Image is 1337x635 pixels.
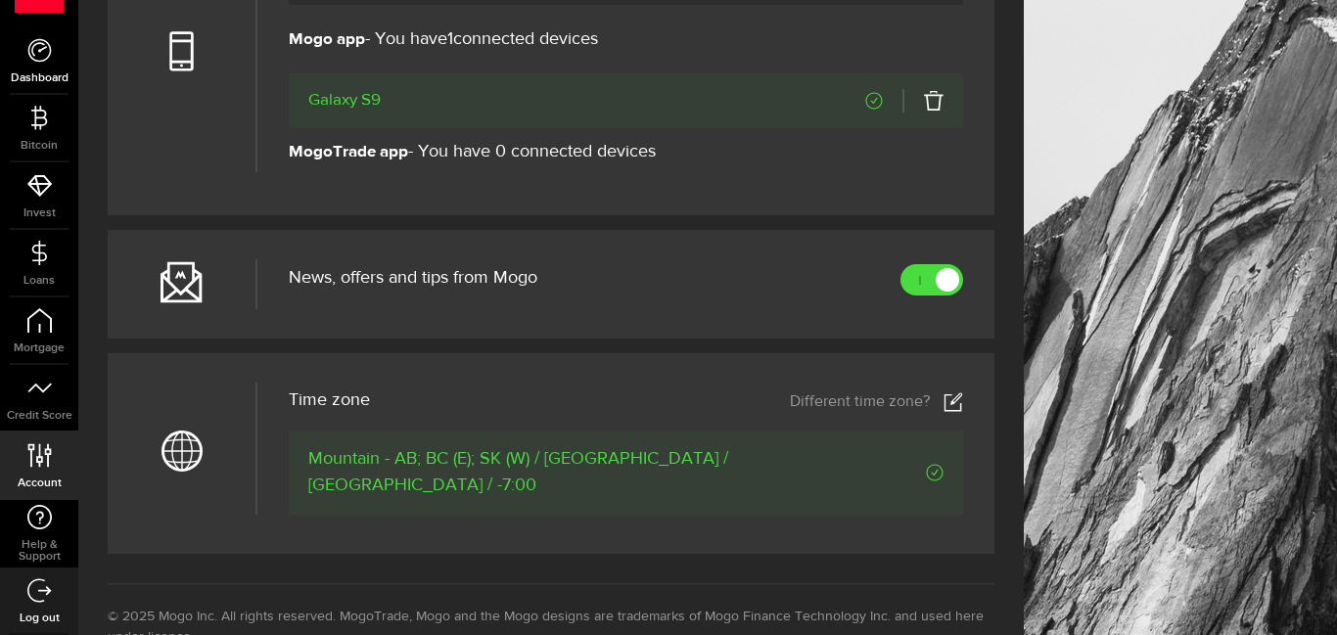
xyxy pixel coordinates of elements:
[289,144,408,160] b: MogoTrade app
[902,89,944,113] a: Delete
[308,89,381,113] span: Galaxy S9
[790,392,963,412] a: Different time zone?
[447,30,453,48] span: 1
[816,464,944,481] span: Verified
[289,269,537,287] span: News, offers and tips from Mogo
[308,446,816,499] span: Mountain - AB; BC (E); SK (W) / [GEOGRAPHIC_DATA] / [GEOGRAPHIC_DATA] / -7:00
[865,92,883,110] span: Verified
[289,31,365,48] b: Mogo app
[289,391,370,409] span: Time zone
[289,28,598,52] span: - You have connected devices
[289,141,656,164] span: - You have 0 connected devices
